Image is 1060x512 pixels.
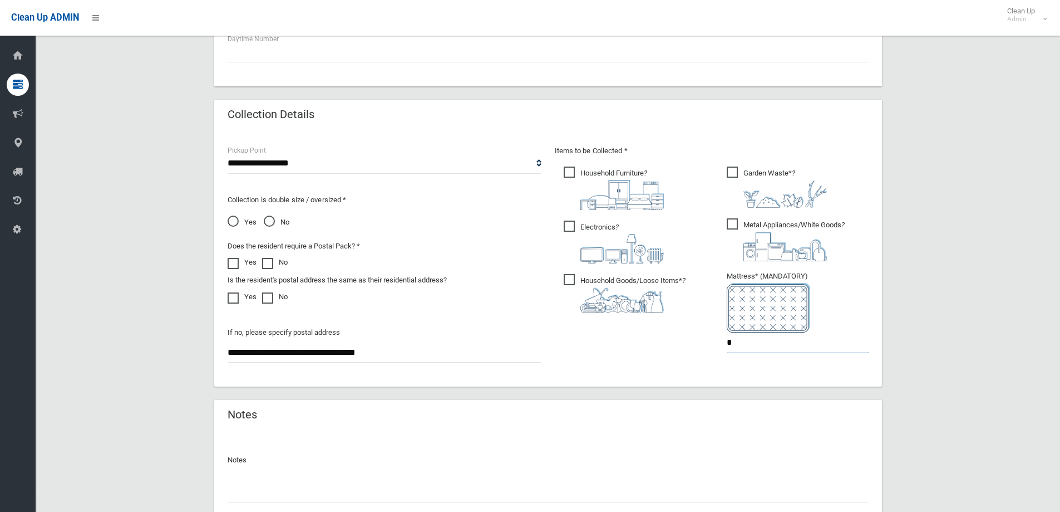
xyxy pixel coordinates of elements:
[228,274,447,287] label: Is the resident's postal address the same as their residential address?
[1002,7,1046,23] span: Clean Up
[743,221,845,261] i: ?
[727,283,810,333] img: e7408bece873d2c1783593a074e5cb2f.png
[580,287,664,313] img: b13cc3517677393f34c0a387616ef184.png
[727,218,845,261] span: Metal Appliances/White Goods
[564,167,664,210] span: Household Furniture
[228,290,257,304] label: Yes
[580,180,664,210] img: aa9efdbe659d29b613fca23ba79d85cb.png
[214,404,270,426] header: Notes
[262,290,288,304] label: No
[228,454,869,467] p: Notes
[727,167,827,208] span: Garden Waste*
[228,240,360,253] label: Does the resident require a Postal Pack? *
[580,276,686,313] i: ?
[564,221,664,264] span: Electronics
[743,232,827,261] img: 36c1b0289cb1767239cdd3de9e694f19.png
[580,223,664,264] i: ?
[743,169,827,208] i: ?
[262,256,288,269] label: No
[228,326,340,339] label: If no, please specify postal address
[11,12,79,23] span: Clean Up ADMIN
[555,144,869,158] p: Items to be Collected *
[214,104,328,125] header: Collection Details
[743,180,827,208] img: 4fd8a5c772b2c999c83690221e5242e0.png
[1007,15,1035,23] small: Admin
[580,169,664,210] i: ?
[727,272,869,333] span: Mattress* (MANDATORY)
[580,234,664,264] img: 394712a680b73dbc3d2a6a3a7ffe5a07.png
[228,193,541,207] p: Collection is double size / oversized *
[264,216,289,229] span: No
[228,256,257,269] label: Yes
[228,216,257,229] span: Yes
[564,274,686,313] span: Household Goods/Loose Items*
